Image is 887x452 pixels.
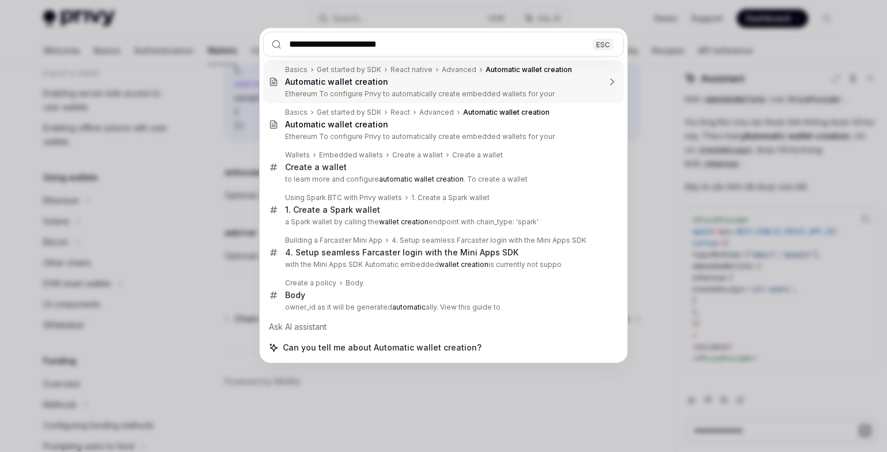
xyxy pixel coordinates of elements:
b: Automatic wallet creation [285,77,388,86]
div: Advanced [442,65,476,74]
div: ESC [593,38,613,50]
b: Automatic wallet creation [463,108,549,116]
div: Embedded wallets [319,150,383,160]
div: 1. Create a Spark wallet [411,193,490,202]
div: Basics [285,108,308,117]
div: Body [285,290,305,300]
div: Body [346,278,363,288]
p: with the Mini Apps SDK Automatic embedded is currently not suppo [285,260,600,269]
b: wallet creation [379,217,429,226]
p: to learn more and configure . To create a wallet [285,175,600,184]
p: a Spark wallet by calling the endpoint with chain_type: 'spark' [285,217,600,227]
div: 4. Setup seamless Farcaster login with the Mini Apps SDK [392,236,586,245]
b: automatic wallet creation [379,175,464,183]
p: owner_id as it will be generated ally. View this guide to [285,303,600,312]
b: Automatic wallet creation [486,65,572,74]
div: Basics [285,65,308,74]
b: wallet creation [439,260,488,269]
div: Ask AI assistant [263,317,624,337]
span: Can you tell me about Automatic wallet creation? [283,342,482,353]
div: 4. Setup seamless Farcaster login with the Mini Apps SDK [285,247,518,258]
div: React [391,108,410,117]
div: Advanced [419,108,454,117]
div: Get started by SDK [317,65,381,74]
div: Create a wallet [392,150,443,160]
div: Create a wallet [452,150,503,160]
div: Wallets [285,150,310,160]
div: Using Spark BTC with Privy wallets [285,193,402,202]
p: Ethereum To configure Privy to automatically create embedded wallets for your [285,132,600,141]
b: automatic [392,303,426,311]
div: 1. Create a Spark wallet [285,205,380,215]
div: React native [391,65,433,74]
div: Get started by SDK [317,108,381,117]
div: Create a policy [285,278,336,288]
div: Building a Farcaster Mini App [285,236,382,245]
div: Create a wallet [285,162,347,172]
p: Ethereum To configure Privy to automatically create embedded wallets for your [285,89,600,99]
b: Automatic wallet creation [285,119,388,129]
